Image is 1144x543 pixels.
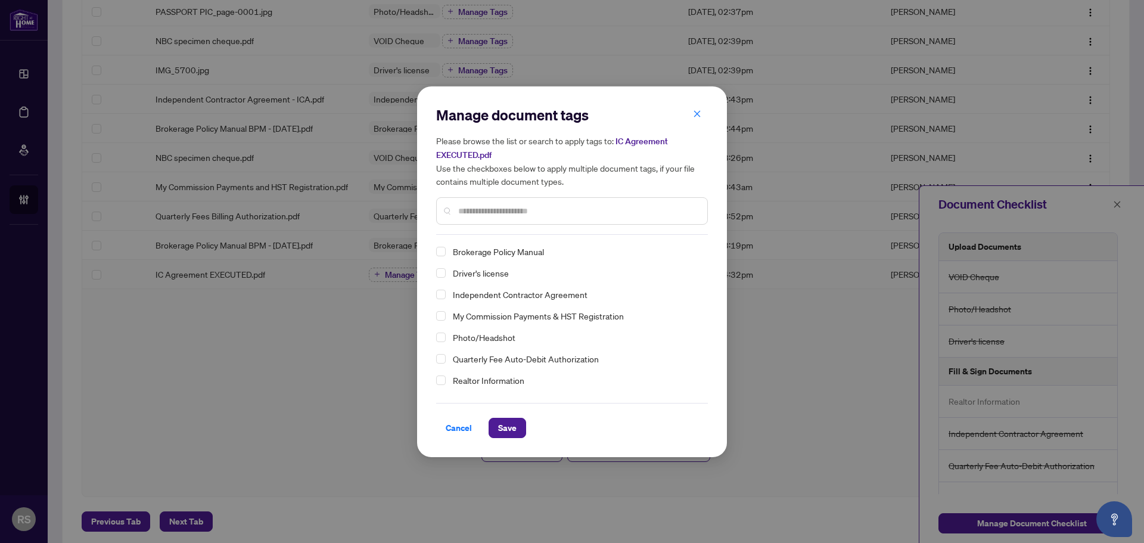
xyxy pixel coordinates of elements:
[693,110,701,118] span: close
[453,244,544,259] span: Brokerage Policy Manual
[448,244,701,259] span: Brokerage Policy Manual
[436,106,708,125] h2: Manage document tags
[448,330,701,345] span: Photo/Headshot
[448,373,701,387] span: Realtor Information
[436,268,446,278] span: Select Driver's license
[446,418,472,437] span: Cancel
[448,287,701,302] span: Independent Contractor Agreement
[498,418,517,437] span: Save
[436,290,446,299] span: Select Independent Contractor Agreement
[436,247,446,256] span: Select Brokerage Policy Manual
[436,311,446,321] span: Select My Commission Payments & HST Registration
[1096,501,1132,537] button: Open asap
[448,352,701,366] span: Quarterly Fee Auto-Debit Authorization
[453,352,599,366] span: Quarterly Fee Auto-Debit Authorization
[453,330,515,345] span: Photo/Headshot
[436,376,446,385] span: Select Realtor Information
[436,354,446,364] span: Select Quarterly Fee Auto-Debit Authorization
[453,309,624,323] span: My Commission Payments & HST Registration
[436,136,668,160] span: IC Agreement EXECUTED.pdf
[436,418,481,438] button: Cancel
[436,134,708,188] h5: Please browse the list or search to apply tags to: Use the checkboxes below to apply multiple doc...
[453,373,524,387] span: Realtor Information
[448,309,701,323] span: My Commission Payments & HST Registration
[453,287,587,302] span: Independent Contractor Agreement
[448,266,701,280] span: Driver's license
[436,333,446,342] span: Select Photo/Headshot
[489,418,526,438] button: Save
[453,266,509,280] span: Driver's license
